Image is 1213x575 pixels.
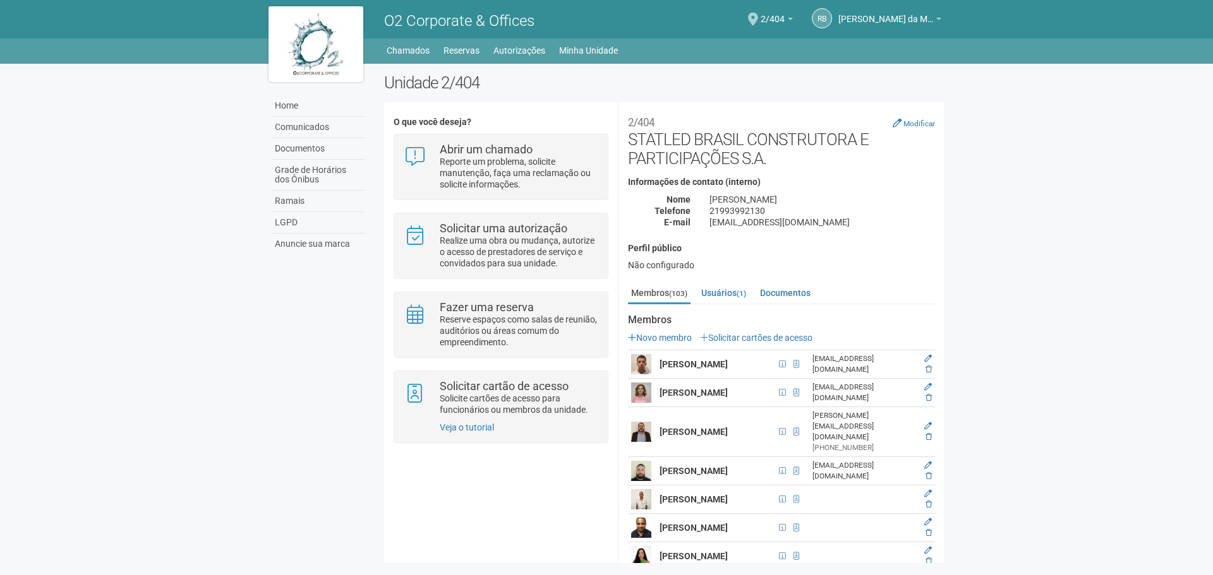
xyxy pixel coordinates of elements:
strong: Fazer uma reserva [440,300,534,314]
strong: [PERSON_NAME] [660,494,728,504]
span: O2 Corporate & Offices [384,12,534,30]
img: user.png [631,489,651,509]
a: Solicitar cartões de acesso [700,333,812,343]
strong: [PERSON_NAME] [660,551,728,561]
a: Editar membro [924,382,932,391]
strong: [PERSON_NAME] [660,388,728,398]
small: (103) [669,289,687,298]
a: Solicitar uma autorização Realize uma obra ou mudança, autorize o acesso de prestadores de serviç... [404,223,598,269]
a: Modificar [893,118,935,128]
strong: Abrir um chamado [440,143,533,156]
div: [EMAIL_ADDRESS][DOMAIN_NAME] [700,216,944,228]
strong: Solicitar cartão de acesso [440,379,569,393]
img: user.png [631,518,651,538]
strong: Solicitar uma autorização [440,222,567,235]
div: [PHONE_NUMBER] [812,442,915,453]
a: Chamados [387,42,430,59]
h2: STATLED BRASIL CONSTRUTORA E PARTICIPAÇÕES S.A. [628,111,935,168]
a: Documentos [272,138,365,160]
strong: Nome [667,194,691,205]
img: user.png [631,422,651,442]
h2: Unidade 2/404 [384,73,944,92]
strong: [PERSON_NAME] [660,523,728,533]
a: Abrir um chamado Reporte um problema, solicite manutenção, faça uma reclamação ou solicite inform... [404,144,598,190]
a: Editar membro [924,422,932,430]
span: 2/404 [761,2,785,24]
span: Raul Barrozo da Motta Junior [838,2,933,24]
div: Não configurado [628,259,935,271]
a: Usuários(1) [698,283,749,302]
a: Veja o tutorial [440,422,494,432]
a: Excluir membro [926,365,932,374]
a: [PERSON_NAME] da Motta Junior [838,16,941,26]
img: user.png [631,461,651,481]
h4: O que você deseja? [394,117,608,127]
strong: [PERSON_NAME] [660,359,728,369]
a: Excluir membro [926,557,932,566]
a: Excluir membro [926,432,932,441]
small: Modificar [903,119,935,128]
strong: [PERSON_NAME] [660,427,728,437]
a: Documentos [757,283,814,302]
a: Minha Unidade [559,42,618,59]
img: user.png [631,382,651,403]
a: Excluir membro [926,393,932,402]
a: Novo membro [628,333,692,343]
strong: [PERSON_NAME] [660,466,728,476]
img: user.png [631,546,651,566]
p: Reserve espaços como salas de reunião, auditórios ou áreas comum do empreendimento. [440,314,598,348]
small: (1) [737,289,746,298]
small: 2/404 [628,116,655,129]
div: [EMAIL_ADDRESS][DOMAIN_NAME] [812,353,915,375]
a: RB [812,8,832,28]
a: 2/404 [761,16,793,26]
a: Autorizações [493,42,545,59]
a: Grade de Horários dos Ônibus [272,160,365,191]
img: user.png [631,354,651,374]
a: Editar membro [924,546,932,555]
p: Realize uma obra ou mudança, autorize o acesso de prestadores de serviço e convidados para sua un... [440,235,598,269]
a: Excluir membro [926,500,932,509]
a: Membros(103) [628,283,691,304]
a: Excluir membro [926,471,932,480]
a: LGPD [272,212,365,234]
a: Home [272,95,365,117]
a: Ramais [272,191,365,212]
strong: Telefone [655,206,691,216]
h4: Informações de contato (interno) [628,177,935,187]
a: Editar membro [924,354,932,363]
a: Editar membro [924,489,932,498]
a: Reservas [444,42,480,59]
div: [EMAIL_ADDRESS][DOMAIN_NAME] [812,382,915,403]
img: logo.jpg [269,6,363,82]
div: [EMAIL_ADDRESS][DOMAIN_NAME] [812,460,915,482]
a: Editar membro [924,461,932,470]
a: Comunicados [272,117,365,138]
a: Fazer uma reserva Reserve espaços como salas de reunião, auditórios ou áreas comum do empreendime... [404,302,598,348]
strong: Membros [628,314,935,326]
strong: E-mail [664,217,691,227]
div: 21993992130 [700,205,944,216]
a: Editar membro [924,518,932,526]
p: Solicite cartões de acesso para funcionários ou membros da unidade. [440,393,598,415]
div: [PERSON_NAME][EMAIL_ADDRESS][DOMAIN_NAME] [812,410,915,442]
a: Excluir membro [926,528,932,537]
a: Solicitar cartão de acesso Solicite cartões de acesso para funcionários ou membros da unidade. [404,381,598,415]
a: Anuncie sua marca [272,234,365,254]
h4: Perfil público [628,244,935,253]
p: Reporte um problema, solicite manutenção, faça uma reclamação ou solicite informações. [440,156,598,190]
div: [PERSON_NAME] [700,194,944,205]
